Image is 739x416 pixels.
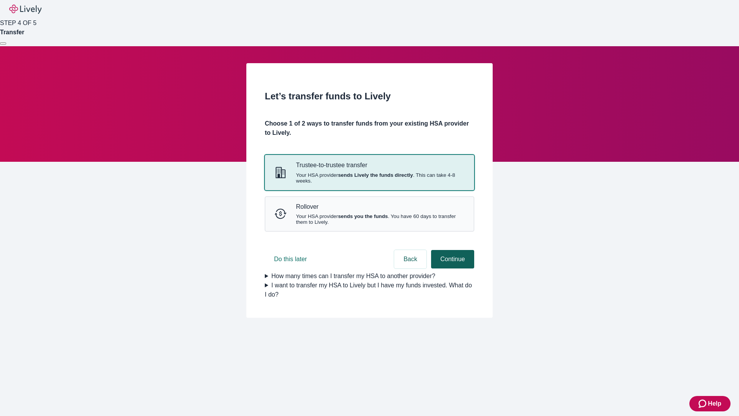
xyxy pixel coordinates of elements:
span: Your HSA provider . This can take 4-8 weeks. [296,172,465,184]
button: Trustee-to-trusteeTrustee-to-trustee transferYour HSA providersends Lively the funds directly. Th... [265,155,474,190]
svg: Rollover [274,208,287,220]
p: Trustee-to-trustee transfer [296,161,465,169]
svg: Trustee-to-trustee [274,166,287,179]
button: Continue [431,250,474,268]
svg: Zendesk support icon [699,399,708,408]
button: Do this later [265,250,316,268]
p: Rollover [296,203,465,210]
strong: sends you the funds [338,213,388,219]
button: RolloverRolloverYour HSA providersends you the funds. You have 60 days to transfer them to Lively. [265,197,474,231]
span: Help [708,399,721,408]
summary: I want to transfer my HSA to Lively but I have my funds invested. What do I do? [265,281,474,299]
strong: sends Lively the funds directly [338,172,413,178]
summary: How many times can I transfer my HSA to another provider? [265,272,474,281]
img: Lively [9,5,42,14]
button: Zendesk support iconHelp [689,396,731,411]
h4: Choose 1 of 2 ways to transfer funds from your existing HSA provider to Lively. [265,119,474,138]
button: Back [394,250,426,268]
span: Your HSA provider . You have 60 days to transfer them to Lively. [296,213,465,225]
h2: Let’s transfer funds to Lively [265,89,474,103]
